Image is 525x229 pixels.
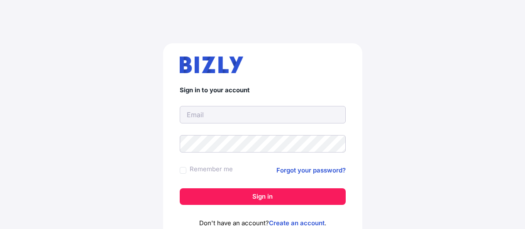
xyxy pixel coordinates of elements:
[180,86,346,94] h4: Sign in to your account
[269,219,325,227] a: Create an account
[180,106,346,123] input: Email
[180,218,346,228] p: Don't have an account? .
[180,57,244,73] img: bizly_logo.svg
[180,188,346,205] button: Sign in
[276,165,346,175] a: Forgot your password?
[190,164,233,174] label: Remember me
